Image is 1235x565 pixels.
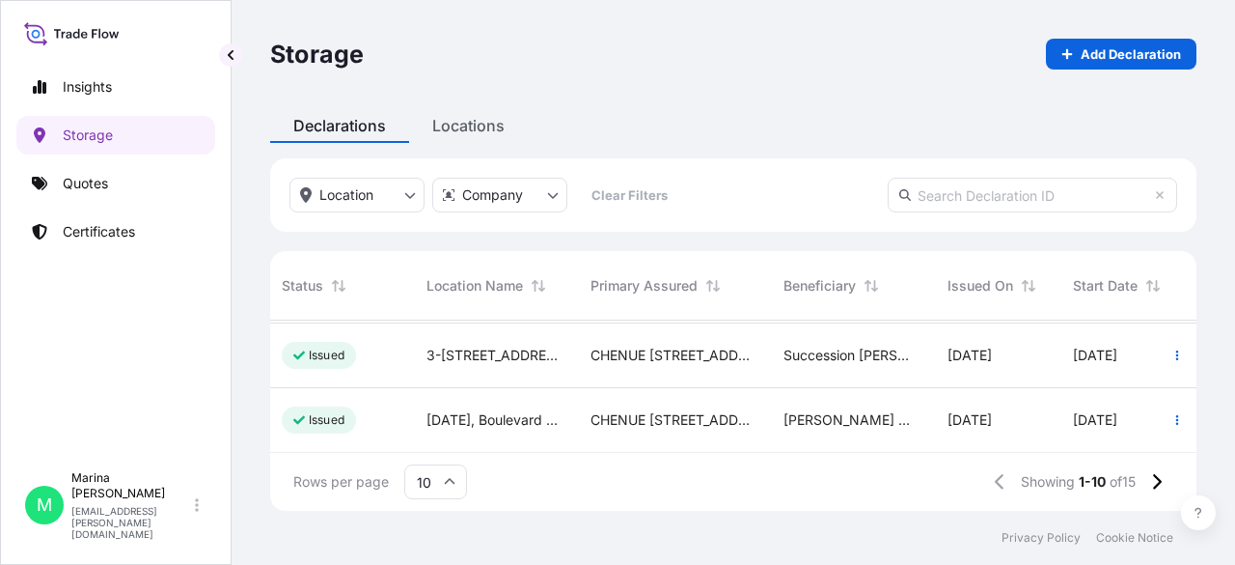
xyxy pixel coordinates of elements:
a: Quotes [16,164,215,203]
span: Showing [1021,472,1075,492]
button: Clear Filters [575,180,683,211]
p: Location [319,185,373,205]
button: Sort [327,274,350,297]
span: Issued On [947,276,1013,296]
span: Status [282,276,323,296]
span: [DATE] [1073,410,1117,430]
span: CHENUE [STREET_ADDRESS] [590,410,753,430]
p: Add Declaration [1081,44,1181,64]
p: [EMAIL_ADDRESS][PERSON_NAME][DOMAIN_NAME] [71,505,191,540]
a: Storage [16,116,215,155]
button: Sort [701,274,725,297]
p: Clear Filters [591,185,668,205]
button: Sort [1017,274,1040,297]
span: Primary Assured [590,276,698,296]
span: Succession [PERSON_NAME] [783,346,917,365]
p: Quotes [63,174,108,193]
a: Certificates [16,212,215,251]
button: Sort [1141,274,1165,297]
p: Certificates [63,222,135,241]
span: 3-[STREET_ADDRESS] [426,346,560,365]
span: [DATE], Boulevard Ney [426,410,560,430]
input: Search Declaration ID [888,178,1177,212]
a: Insights [16,68,215,106]
span: [DATE] [947,410,992,430]
a: Cookie Notice [1096,530,1173,546]
button: Sort [860,274,883,297]
button: location Filter options [289,178,425,212]
span: [DATE] [1073,346,1117,365]
span: Start Date [1073,276,1138,296]
span: 1-10 [1079,472,1106,492]
a: Privacy Policy [1002,530,1081,546]
a: Add Declaration [1046,39,1196,70]
p: Insights [63,77,112,97]
p: Marina [PERSON_NAME] [71,470,191,501]
span: CHENUE [STREET_ADDRESS] [590,346,753,365]
span: M [37,495,52,515]
button: Sort [527,274,550,297]
span: Beneficiary [783,276,856,296]
button: distributor Filter options [432,178,567,212]
p: Issued [309,412,344,428]
div: Locations [409,108,528,143]
span: [PERSON_NAME] VEIL [PERSON_NAME] [783,410,917,430]
span: Rows per page [293,472,389,492]
div: Declarations [270,108,409,143]
p: Issued [309,348,344,363]
p: Company [462,185,523,205]
span: [DATE] [947,346,992,365]
span: of 15 [1110,472,1136,492]
span: Location Name [426,276,523,296]
p: Storage [270,39,364,70]
p: Storage [63,126,113,145]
